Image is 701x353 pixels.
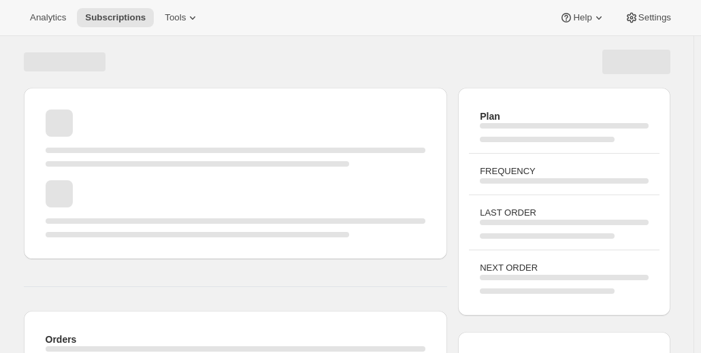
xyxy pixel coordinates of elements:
span: Help [573,12,591,23]
h3: LAST ORDER [480,206,648,220]
span: Subscriptions [85,12,146,23]
button: Settings [617,8,679,27]
button: Analytics [22,8,74,27]
button: Subscriptions [77,8,154,27]
span: Analytics [30,12,66,23]
h2: Plan [480,110,648,123]
h3: FREQUENCY [480,165,648,178]
span: Settings [638,12,671,23]
span: Tools [165,12,186,23]
h2: Orders [46,333,426,346]
button: Help [551,8,613,27]
button: Tools [157,8,208,27]
h3: NEXT ORDER [480,261,648,275]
